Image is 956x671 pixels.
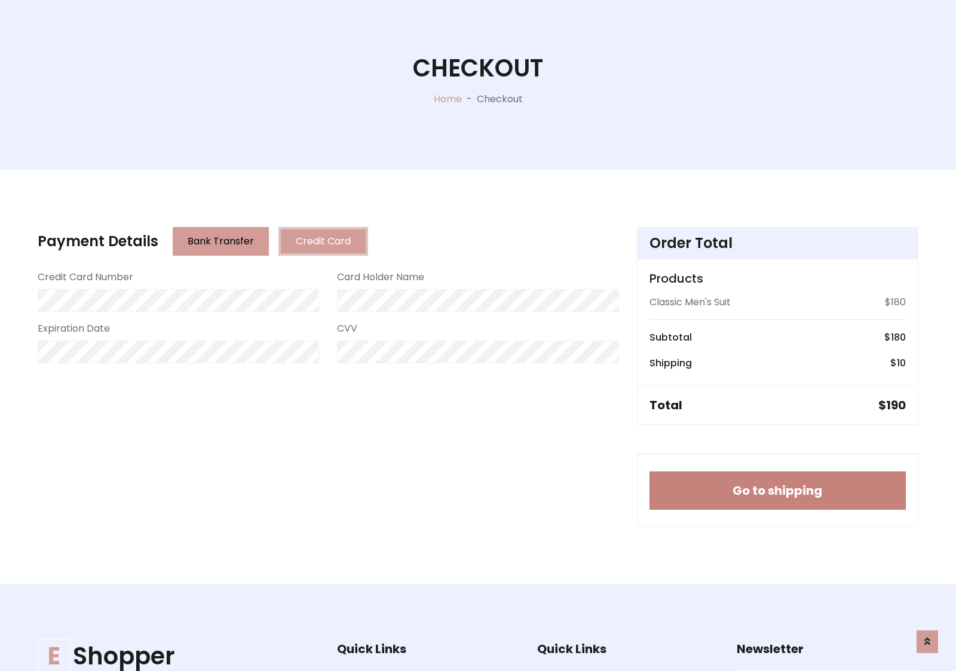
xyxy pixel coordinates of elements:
[38,321,110,336] label: Expiration Date
[413,54,543,82] h1: Checkout
[337,270,424,284] label: Card Holder Name
[884,332,906,343] h6: $
[737,642,918,656] h5: Newsletter
[278,227,368,256] button: Credit Card
[649,295,731,310] p: Classic Men's Suit
[38,642,299,670] a: EShopper
[649,471,906,510] button: Go to shipping
[649,235,906,252] h4: Order Total
[477,92,523,106] p: Checkout
[38,642,299,670] h1: Shopper
[649,357,692,369] h6: Shipping
[38,270,133,284] label: Credit Card Number
[897,356,906,370] span: 10
[337,642,519,656] h5: Quick Links
[885,295,906,310] p: $180
[891,330,906,344] span: 180
[890,357,906,369] h6: $
[173,227,269,256] button: Bank Transfer
[462,92,477,106] p: -
[537,642,719,656] h5: Quick Links
[649,271,906,286] h5: Products
[886,397,906,413] span: 190
[434,92,462,106] a: Home
[649,398,682,412] h5: Total
[878,398,906,412] h5: $
[38,233,158,250] h4: Payment Details
[649,332,692,343] h6: Subtotal
[337,321,357,336] label: CVV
